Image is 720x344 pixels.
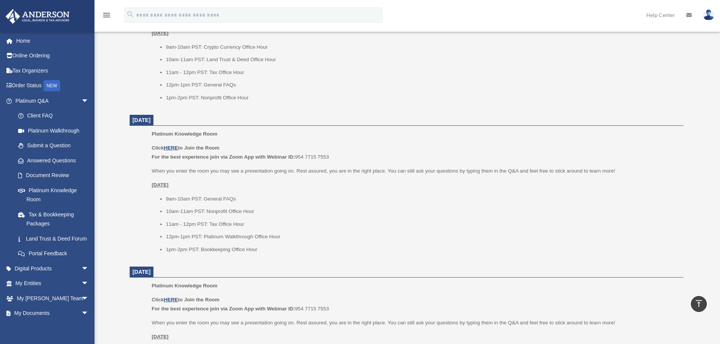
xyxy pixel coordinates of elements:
[152,154,295,160] b: For the best experience join via Zoom App with Webinar ID:
[81,276,96,292] span: arrow_drop_down
[152,30,169,36] u: [DATE]
[11,246,100,261] a: Portal Feedback
[152,295,678,313] p: 954 7715 7553
[11,138,100,153] a: Submit a Question
[166,207,678,216] li: 10am-11am PST: Nonprofit Office Hour
[5,306,100,321] a: My Documentsarrow_drop_down
[166,80,678,89] li: 12pm-1pm PST: General FAQs
[81,291,96,306] span: arrow_drop_down
[152,306,295,312] b: For the best experience join via Zoom App with Webinar ID:
[11,231,100,246] a: Land Trust & Deed Forum
[164,145,178,151] a: HERE
[152,334,169,339] u: [DATE]
[5,261,100,276] a: Digital Productsarrow_drop_down
[166,43,678,52] li: 9am-10am PST: Crypto Currency Office Hour
[166,93,678,102] li: 1pm-2pm PST: Nonprofit Office Hour
[152,145,219,151] b: Click to Join the Room
[166,68,678,77] li: 11am - 12pm PST: Tax Office Hour
[152,167,678,176] p: When you enter the room you may see a presentation going on. Rest assured, you are in the right p...
[5,93,100,108] a: Platinum Q&Aarrow_drop_down
[11,123,100,138] a: Platinum Walkthrough
[11,168,100,183] a: Document Review
[81,306,96,321] span: arrow_drop_down
[5,33,100,48] a: Home
[126,10,135,19] i: search
[11,183,96,207] a: Platinum Knowledge Room
[152,143,678,161] p: 954 7715 7553
[166,232,678,241] li: 12pm-1pm PST: Platinum Walkthrough Office Hour
[81,93,96,109] span: arrow_drop_down
[166,245,678,254] li: 1pm-2pm PST: Bookkeeping Office Hour
[164,297,178,302] a: HERE
[691,296,707,312] a: vertical_align_top
[166,220,678,229] li: 11am - 12pm PST: Tax Office Hour
[11,207,100,231] a: Tax & Bookkeeping Packages
[102,11,111,20] i: menu
[152,182,169,188] u: [DATE]
[152,318,678,327] p: When you enter the room you may see a presentation going on. Rest assured, you are in the right p...
[3,9,72,24] img: Anderson Advisors Platinum Portal
[703,9,714,20] img: User Pic
[5,276,100,291] a: My Entitiesarrow_drop_down
[152,283,217,288] span: Platinum Knowledge Room
[5,48,100,63] a: Online Ordering
[152,131,217,137] span: Platinum Knowledge Room
[11,108,100,123] a: Client FAQ
[5,78,100,94] a: Order StatusNEW
[152,297,219,302] b: Click to Join the Room
[11,153,100,168] a: Answered Questions
[166,194,678,204] li: 9am-10am PST: General FAQs
[5,63,100,78] a: Tax Organizers
[43,80,60,91] div: NEW
[694,299,703,308] i: vertical_align_top
[5,291,100,306] a: My [PERSON_NAME] Teamarrow_drop_down
[81,261,96,276] span: arrow_drop_down
[166,55,678,64] li: 10am-11am PST: Land Trust & Deed Office Hour
[133,117,151,123] span: [DATE]
[133,269,151,275] span: [DATE]
[102,13,111,20] a: menu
